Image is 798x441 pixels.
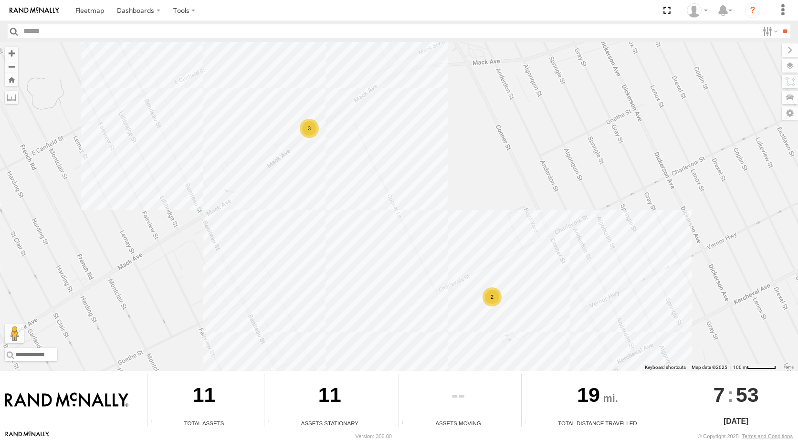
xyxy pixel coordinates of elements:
[522,419,674,427] div: Total Distance Travelled
[264,419,395,427] div: Assets Stationary
[745,3,760,18] i: ?
[5,73,18,86] button: Zoom Home
[5,47,18,60] button: Zoom in
[5,60,18,73] button: Zoom out
[147,374,261,419] div: 11
[399,419,518,427] div: Assets Moving
[147,420,162,427] div: Total number of Enabled Assets
[522,420,536,427] div: Total distance travelled by all assets within specified date range and applied filters
[733,365,747,370] span: 100 m
[784,365,794,369] a: Terms (opens in new tab)
[5,324,24,343] button: Drag Pegman onto the map to open Street View
[356,433,392,439] div: Version: 306.00
[677,374,794,415] div: :
[736,374,759,415] span: 53
[5,91,18,104] label: Measure
[264,374,395,419] div: 11
[683,3,711,18] div: Valeo Dash
[692,365,727,370] span: Map data ©2025
[483,287,502,306] div: 2
[522,374,674,419] div: 19
[264,420,279,427] div: Total number of assets current stationary.
[730,364,779,371] button: Map Scale: 100 m per 57 pixels
[5,392,128,409] img: Rand McNally
[759,24,779,38] label: Search Filter Options
[147,419,261,427] div: Total Assets
[742,433,793,439] a: Terms and Conditions
[645,364,686,371] button: Keyboard shortcuts
[782,106,798,120] label: Map Settings
[399,420,413,427] div: Total number of assets current in transit.
[5,431,49,441] a: Visit our Website
[714,374,725,415] span: 7
[300,119,319,138] div: 3
[698,433,793,439] div: © Copyright 2025 -
[677,416,794,427] div: [DATE]
[10,7,59,14] img: rand-logo.svg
